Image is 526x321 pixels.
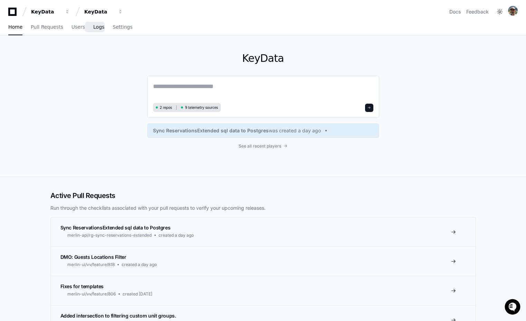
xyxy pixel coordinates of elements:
a: Home [8,19,22,35]
a: See all recent players [147,143,379,149]
span: created a day ago [122,262,157,267]
div: KeyData [31,8,61,15]
span: See all recent players [239,143,281,149]
span: merlin-ui/vv/feature/806 [67,291,116,297]
div: We're available if you need us! [23,58,87,64]
span: Settings [113,25,132,29]
img: PlayerZero [7,7,21,21]
img: 1736555170064-99ba0984-63c1-480f-8ee9-699278ef63ed [7,51,19,64]
span: Users [71,25,85,29]
span: created [DATE] [123,291,152,297]
h2: Active Pull Requests [50,191,476,200]
span: Added intersection to filtering custom unit groups. [60,313,176,319]
div: KeyData [84,8,114,15]
a: DMO: Guests Locations Filtermerlin-ui/vv/feature/818created a day ago [51,246,476,276]
span: Logs [93,25,104,29]
a: Sync ReservationsExtended sql data to Postgreswas created a day ago [153,127,373,134]
button: KeyData [28,6,73,18]
span: merlin-api/rg-sync-reservations-extended [67,233,152,238]
span: Pylon [69,73,84,78]
iframe: Open customer support [504,298,523,317]
span: Sync ReservationsExtended sql data to Postgres [60,225,171,230]
span: 2 repos [160,105,172,110]
a: Users [71,19,85,35]
a: Pull Requests [31,19,63,35]
a: Fixes for templatesmerlin-ui/vv/feature/806created [DATE] [51,276,476,305]
button: Feedback [466,8,489,15]
a: Sync ReservationsExtended sql data to Postgresmerlin-api/rg-sync-reservations-extendedcreated a d... [51,217,476,246]
a: Docs [449,8,461,15]
span: merlin-ui/vv/feature/818 [67,262,115,267]
span: Home [8,25,22,29]
span: was created a day ago [269,127,321,134]
p: Run through the checklists associated with your pull requests to verify your upcoming releases. [50,205,476,211]
h1: KeyData [147,52,379,65]
span: Sync ReservationsExtended sql data to Postgres [153,127,269,134]
span: Pull Requests [31,25,63,29]
button: Start new chat [117,54,126,62]
span: Fixes for templates [60,283,104,289]
a: Powered byPylon [49,72,84,78]
span: created a day ago [159,233,194,238]
span: DMO: Guests Locations Filter [60,254,126,260]
div: Start new chat [23,51,113,58]
a: Logs [93,19,104,35]
a: Settings [113,19,132,35]
button: KeyData [82,6,126,18]
img: ACg8ocJ5xzVOTABYD89vhr58QOPnoISmPXouEFuBXVE3P9IbcWCWQ6c=s96-c [508,6,518,16]
span: 9 telemetry sources [185,105,218,110]
div: Welcome [7,28,126,39]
